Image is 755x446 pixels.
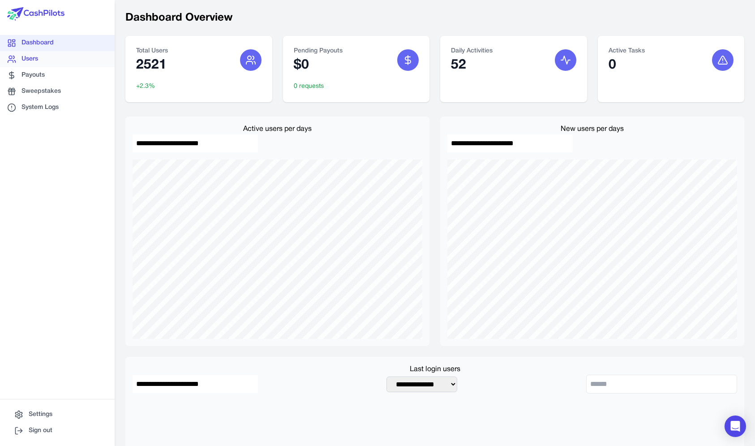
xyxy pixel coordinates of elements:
[125,11,744,25] h1: Dashboard Overview
[24,91,139,130] a: System Logs
[609,57,645,74] p: 0
[50,1,109,26] img: CashPilots Logo
[37,27,153,67] a: Dashboard
[451,47,493,56] p: Daily Activities
[451,57,493,74] p: 52
[136,57,168,74] p: 2521
[136,82,155,91] span: +2.3%
[447,124,737,134] div: New users per days
[133,124,422,134] div: Active users per days
[609,47,645,56] p: Active Tasks
[30,59,146,99] a: Payouts
[294,47,343,56] p: Pending Payouts
[34,43,149,83] a: Users
[294,57,343,74] p: $0
[725,416,746,437] div: Open Intercom Messenger
[27,74,142,114] a: Sweepstakes
[133,364,737,375] div: Last login users
[294,82,324,91] span: 0 requests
